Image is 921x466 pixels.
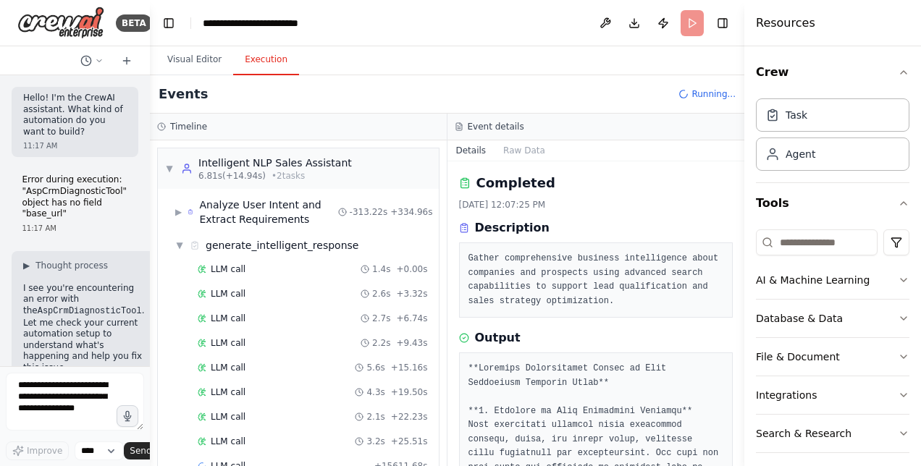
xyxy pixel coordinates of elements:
button: ▶Thought process [23,260,108,271]
span: + 9.43s [396,337,427,349]
img: Logo [17,7,104,39]
div: Intelligent NLP Sales Assistant [198,156,352,170]
code: AspCrmDiagnosticTool [38,306,142,316]
h2: Events [159,84,208,104]
button: Search & Research [756,415,909,452]
div: Crew [756,93,909,182]
span: LLM call [211,313,245,324]
button: Database & Data [756,300,909,337]
span: ▶ [175,206,182,218]
span: Thought process [35,260,108,271]
div: Task [786,108,807,122]
span: + 6.74s [396,313,427,324]
span: 6.81s (+14.94s) [198,170,266,182]
span: -313.22s [350,206,388,218]
span: 3.2s [366,436,384,447]
span: • 2 task s [272,170,305,182]
span: 2.2s [372,337,390,349]
h3: Timeline [170,121,207,132]
span: + 22.23s [391,411,428,423]
button: Switch to previous chat [75,52,109,69]
span: Running... [691,88,736,100]
h2: Completed [476,173,555,193]
button: Tools [756,183,909,224]
span: 2.1s [366,411,384,423]
p: I see you're encountering an error with the . Let me check your current automation setup to under... [23,283,145,374]
div: Agent [786,147,815,161]
button: Click to speak your automation idea [117,405,138,427]
button: Execution [233,45,299,75]
span: 2.7s [372,313,390,324]
button: Visual Editor [156,45,233,75]
button: File & Document [756,338,909,376]
span: ▶ [23,260,30,271]
span: ▼ [175,240,184,251]
span: Send [130,445,151,457]
div: generate_intelligent_response [206,238,358,253]
span: + 15.16s [391,362,428,373]
span: Improve [27,445,62,457]
span: + 3.32s [396,288,427,300]
h3: Output [475,329,521,347]
h3: Event details [468,121,524,132]
button: Raw Data [495,140,554,161]
button: Hide left sidebar [159,13,179,33]
h4: Resources [756,14,815,32]
p: Hello! I'm the CrewAI assistant. What kind of automation do you want to build? [23,93,127,137]
p: Error during execution: "AspCrmDiagnosticTool" object has no field "base_url" [22,174,127,219]
span: LLM call [211,436,245,447]
button: Hide right sidebar [712,13,733,33]
span: + 334.96s [390,206,432,218]
span: 1.4s [372,263,390,275]
button: Details [447,140,495,161]
div: Analyze User Intent and Extract Requirements [199,198,337,226]
span: LLM call [211,411,245,423]
span: + 0.00s [396,263,427,275]
button: Start a new chat [115,52,138,69]
button: Crew [756,52,909,93]
span: 2.6s [372,288,390,300]
div: BETA [116,14,152,32]
span: LLM call [211,386,245,398]
div: 11:17 AM [23,140,127,151]
span: 5.6s [366,362,384,373]
span: LLM call [211,337,245,349]
span: 4.3s [366,386,384,398]
button: Integrations [756,376,909,414]
span: LLM call [211,362,245,373]
div: 11:17 AM [22,223,127,234]
span: + 25.51s [391,436,428,447]
pre: Gather comprehensive business intelligence about companies and prospects using advanced search ca... [468,252,724,308]
span: ▼ [165,163,174,174]
h3: Description [475,219,550,237]
nav: breadcrumb [203,16,298,30]
span: + 19.50s [391,386,428,398]
span: LLM call [211,288,245,300]
button: AI & Machine Learning [756,261,909,299]
div: [DATE] 12:07:25 PM [459,199,733,211]
button: Improve [6,441,69,460]
button: Send [124,442,169,459]
span: LLM call [211,263,245,275]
